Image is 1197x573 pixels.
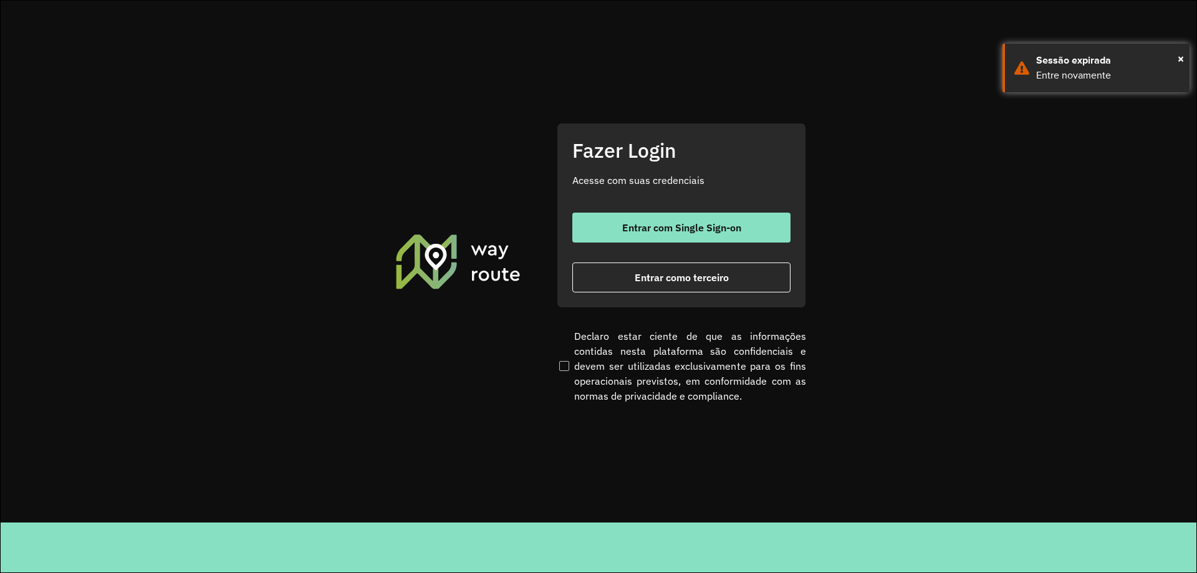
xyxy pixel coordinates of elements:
button: button [572,213,791,243]
p: Acesse com suas credenciais [572,173,791,188]
div: Entre novamente [1036,68,1180,83]
h2: Fazer Login [572,138,791,162]
button: button [572,262,791,292]
span: Entrar com Single Sign-on [622,223,741,233]
label: Declaro estar ciente de que as informações contidas nesta plataforma são confidenciais e devem se... [557,329,806,403]
span: × [1178,49,1184,68]
button: Close [1178,49,1184,68]
img: Roteirizador AmbevTech [394,233,522,290]
span: Entrar como terceiro [635,272,729,282]
div: Sessão expirada [1036,53,1180,68]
